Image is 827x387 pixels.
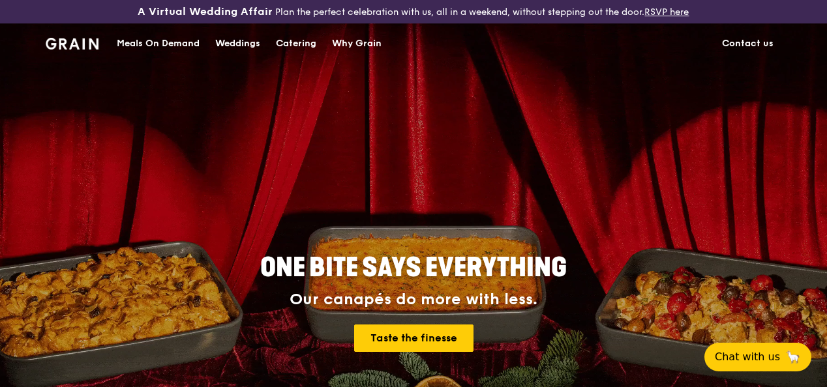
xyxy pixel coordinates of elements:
button: Chat with us🦙 [704,343,811,371]
span: Chat with us [715,349,780,365]
div: Weddings [215,24,260,63]
span: 🦙 [785,349,801,365]
div: Our canapés do more with less. [179,291,648,309]
span: ONE BITE SAYS EVERYTHING [260,252,567,283]
div: Meals On Demand [117,24,200,63]
div: Catering [276,24,316,63]
a: RSVP here [644,7,689,18]
a: Catering [268,24,324,63]
img: Grain [46,38,98,50]
h3: A Virtual Wedding Affair [138,5,273,18]
div: Plan the perfect celebration with us, all in a weekend, without stepping out the door. [138,5,689,18]
a: Taste the finesse [354,324,474,352]
a: GrainGrain [46,23,98,62]
a: Weddings [207,24,268,63]
a: Why Grain [324,24,389,63]
a: Contact us [714,24,781,63]
div: Why Grain [332,24,382,63]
